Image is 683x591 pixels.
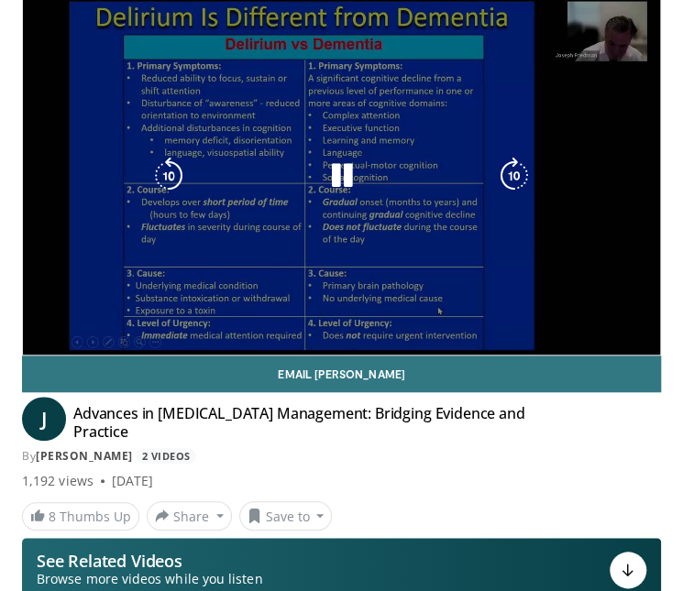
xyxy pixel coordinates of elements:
div: [DATE] [112,472,153,490]
button: Share [147,501,232,531]
a: [PERSON_NAME] [36,448,133,464]
span: Browse more videos while you listen [37,570,262,588]
button: Save to [239,501,333,531]
a: 2 Videos [136,448,196,464]
a: J [22,397,66,441]
p: See Related Videos [37,552,262,570]
span: 1,192 views [22,472,94,490]
span: 8 [49,508,56,525]
div: By [22,448,661,465]
a: Email [PERSON_NAME] [22,356,661,392]
h4: Advances in [MEDICAL_DATA] Management: Bridging Evidence and Practice [73,404,526,441]
a: 8 Thumbs Up [22,502,139,531]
